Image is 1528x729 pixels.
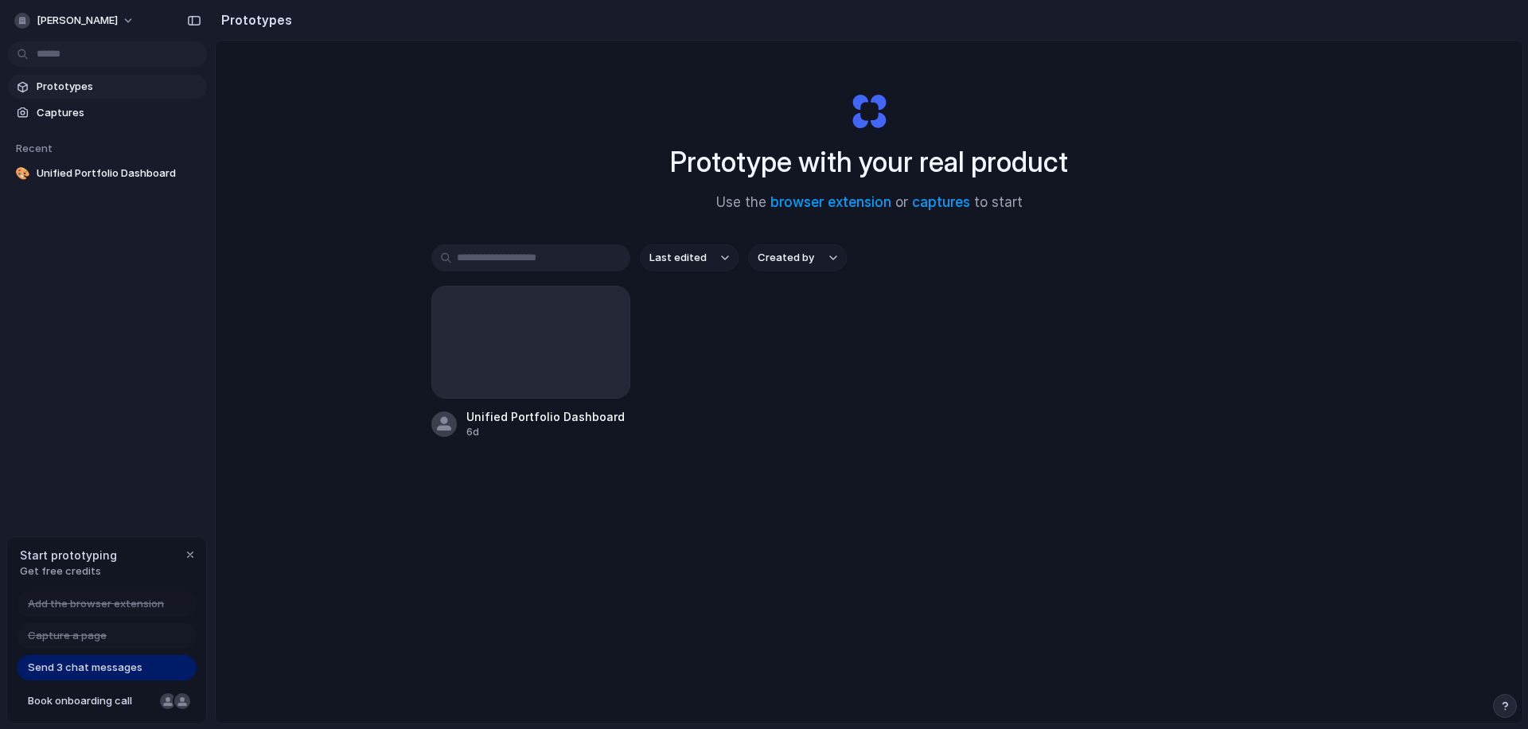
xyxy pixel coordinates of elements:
[20,547,117,563] span: Start prototyping
[28,628,107,644] span: Capture a page
[912,194,970,210] a: captures
[8,75,207,99] a: Prototypes
[431,286,630,439] a: Unified Portfolio Dashboard6d
[37,166,201,181] span: Unified Portfolio Dashboard
[670,141,1068,183] h1: Prototype with your real product
[716,193,1023,213] span: Use the or to start
[466,425,625,439] div: 6d
[173,692,192,711] div: Christian Iacullo
[640,244,739,271] button: Last edited
[37,79,201,95] span: Prototypes
[8,8,142,33] button: [PERSON_NAME]
[37,13,118,29] span: [PERSON_NAME]
[466,408,625,425] div: Unified Portfolio Dashboard
[8,101,207,125] a: Captures
[28,660,142,676] span: Send 3 chat messages
[758,250,814,266] span: Created by
[28,693,154,709] span: Book onboarding call
[16,142,53,154] span: Recent
[8,162,207,185] a: 🎨Unified Portfolio Dashboard
[20,563,117,579] span: Get free credits
[215,10,292,29] h2: Prototypes
[28,596,164,612] span: Add the browser extension
[649,250,707,266] span: Last edited
[770,194,891,210] a: browser extension
[14,166,30,181] div: 🎨
[748,244,847,271] button: Created by
[17,688,197,714] a: Book onboarding call
[37,105,201,121] span: Captures
[158,692,177,711] div: Nicole Kubica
